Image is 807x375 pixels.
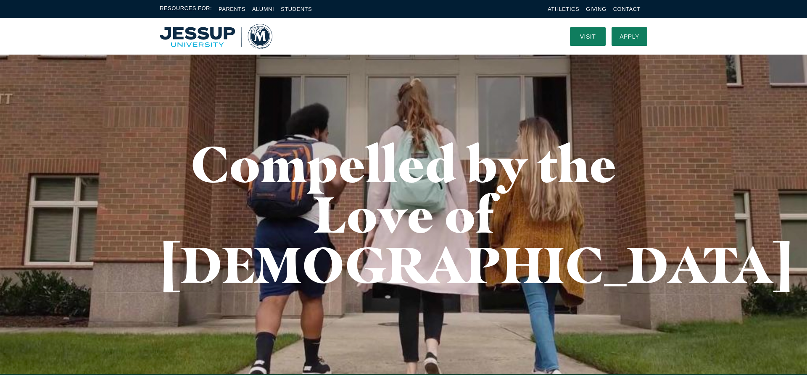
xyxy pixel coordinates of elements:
span: Resources For: [160,4,212,14]
a: Athletics [548,6,579,12]
img: Multnomah University Logo [160,24,272,49]
a: Parents [219,6,245,12]
a: Giving [586,6,607,12]
a: Contact [613,6,641,12]
a: Students [281,6,312,12]
a: Alumni [252,6,274,12]
a: Apply [612,27,647,46]
h1: Compelled by the Love of [DEMOGRAPHIC_DATA] [160,139,647,290]
a: Home [160,24,272,49]
a: Visit [570,27,606,46]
